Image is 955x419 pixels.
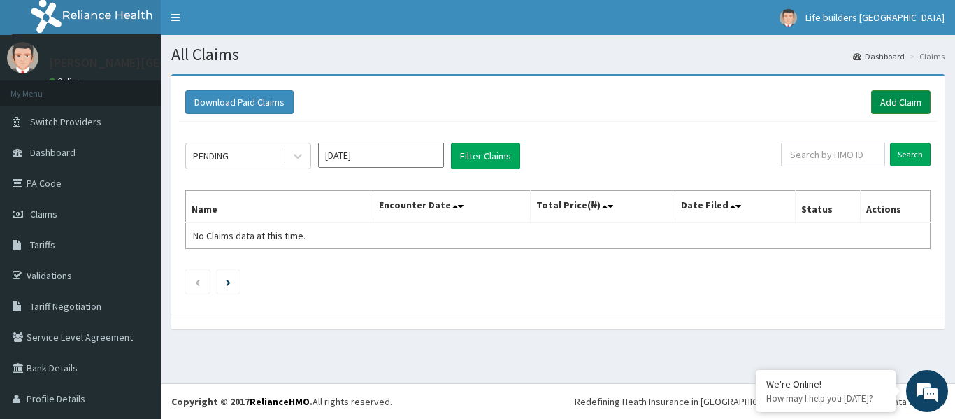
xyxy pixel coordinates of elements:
[780,9,797,27] img: User Image
[81,122,193,264] span: We're online!
[7,42,38,73] img: User Image
[860,191,930,223] th: Actions
[805,11,945,24] span: Life builders [GEOGRAPHIC_DATA]
[7,274,266,323] textarea: Type your message and hit 'Enter'
[26,70,57,105] img: d_794563401_company_1708531726252_794563401
[530,191,675,223] th: Total Price(₦)
[161,383,955,419] footer: All rights reserved.
[766,378,885,390] div: We're Online!
[675,191,796,223] th: Date Filed
[171,45,945,64] h1: All Claims
[906,50,945,62] li: Claims
[890,143,931,166] input: Search
[73,78,235,97] div: Chat with us now
[373,191,530,223] th: Encounter Date
[229,7,263,41] div: Minimize live chat window
[185,90,294,114] button: Download Paid Claims
[186,191,373,223] th: Name
[871,90,931,114] a: Add Claim
[575,395,945,409] div: Redefining Heath Insurance in [GEOGRAPHIC_DATA] using Telemedicine and Data Science!
[171,395,313,408] strong: Copyright © 2017 .
[781,143,885,166] input: Search by HMO ID
[193,149,229,163] div: PENDING
[30,208,57,220] span: Claims
[30,300,101,313] span: Tariff Negotiation
[766,392,885,404] p: How may I help you today?
[318,143,444,168] input: Select Month and Year
[49,57,256,69] p: [PERSON_NAME][GEOGRAPHIC_DATA]
[451,143,520,169] button: Filter Claims
[194,276,201,288] a: Previous page
[250,395,310,408] a: RelianceHMO
[30,115,101,128] span: Switch Providers
[49,76,82,86] a: Online
[226,276,231,288] a: Next page
[30,146,76,159] span: Dashboard
[853,50,905,62] a: Dashboard
[30,239,55,251] span: Tariffs
[796,191,861,223] th: Status
[193,229,306,242] span: No Claims data at this time.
